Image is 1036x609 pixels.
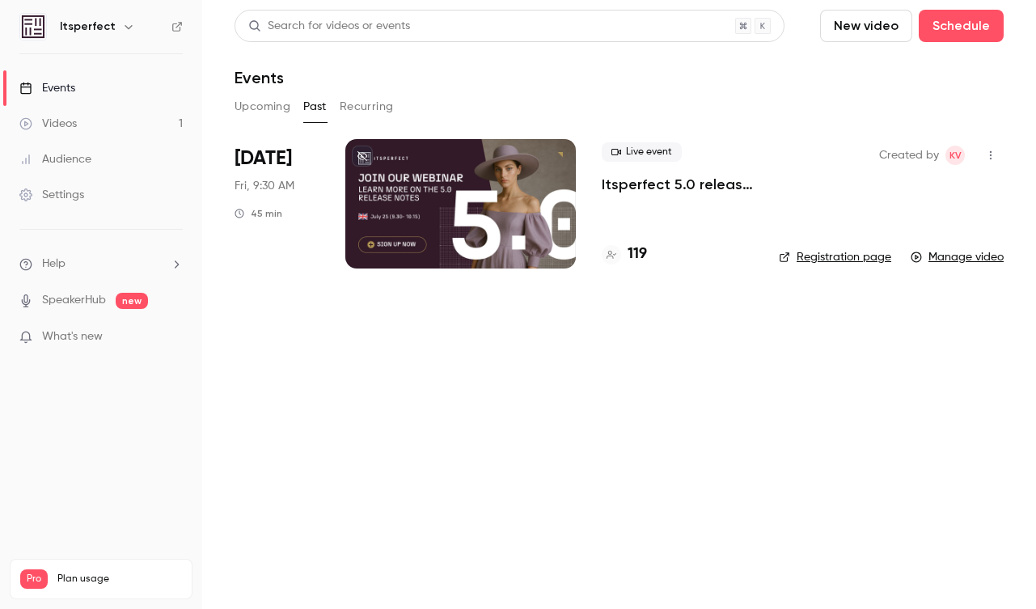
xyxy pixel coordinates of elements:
[235,146,292,171] span: [DATE]
[919,10,1004,42] button: Schedule
[602,175,753,194] a: Itsperfect 5.0 release webinar (Eng)
[235,94,290,120] button: Upcoming
[235,207,282,220] div: 45 min
[19,256,183,273] li: help-dropdown-opener
[602,243,647,265] a: 119
[20,14,46,40] img: Itsperfect
[602,142,682,162] span: Live event
[42,292,106,309] a: SpeakerHub
[20,569,48,589] span: Pro
[340,94,394,120] button: Recurring
[160,589,182,603] p: / 90
[911,249,1004,265] a: Manage video
[57,573,182,586] span: Plan usage
[235,68,284,87] h1: Events
[945,146,965,165] span: Kimm van Splunter
[163,330,183,345] iframe: Noticeable Trigger
[949,146,962,165] span: Kv
[42,328,103,345] span: What's new
[19,187,84,203] div: Settings
[19,80,75,96] div: Events
[628,243,647,265] h4: 119
[303,94,327,120] button: Past
[42,256,66,273] span: Help
[779,249,891,265] a: Registration page
[19,116,77,132] div: Videos
[879,146,939,165] span: Created by
[160,591,163,601] span: 1
[248,18,410,35] div: Search for videos or events
[20,589,51,603] p: Videos
[60,19,116,35] h6: Itsperfect
[19,151,91,167] div: Audience
[820,10,912,42] button: New video
[235,139,319,269] div: Jul 25 Fri, 9:30 AM (Europe/Amsterdam)
[235,178,294,194] span: Fri, 9:30 AM
[116,293,148,309] span: new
